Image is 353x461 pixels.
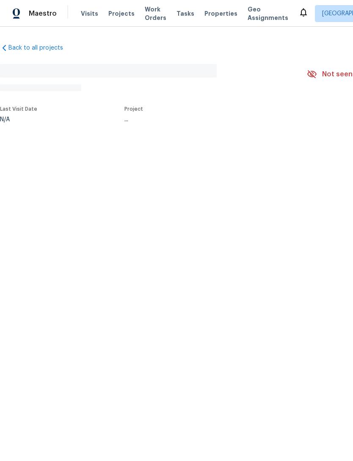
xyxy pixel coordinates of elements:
[29,9,57,18] span: Maestro
[108,9,135,18] span: Projects
[124,106,143,112] span: Project
[124,117,287,123] div: ...
[176,11,194,17] span: Tasks
[81,9,98,18] span: Visits
[204,9,237,18] span: Properties
[145,5,166,22] span: Work Orders
[248,5,288,22] span: Geo Assignments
